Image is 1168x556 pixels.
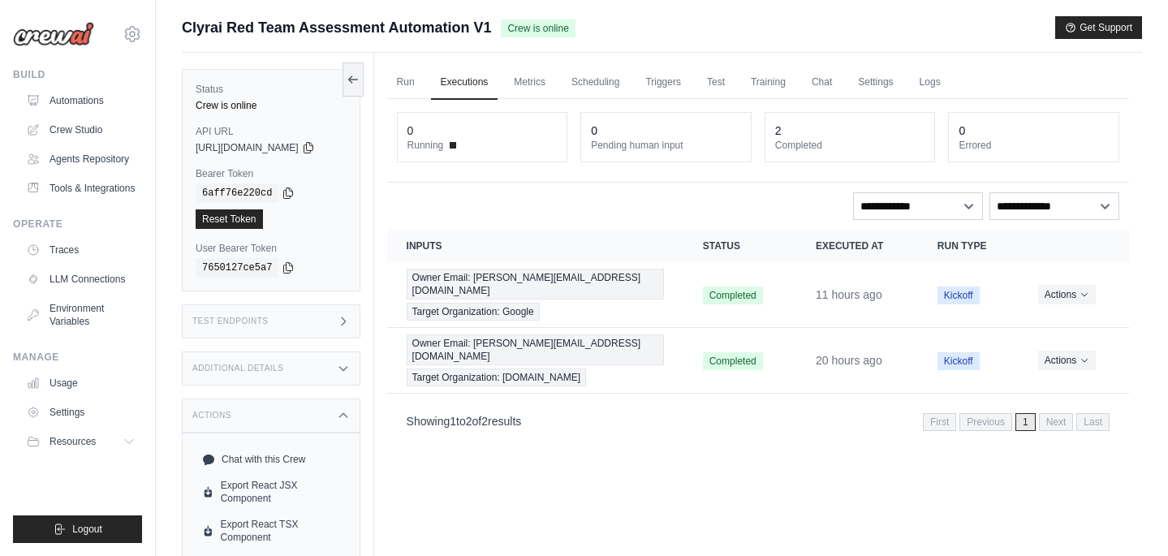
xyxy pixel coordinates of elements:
a: Executions [431,66,498,100]
a: Reset Token [196,209,263,229]
a: Settings [848,66,903,100]
nav: Pagination [923,413,1110,431]
span: 2 [481,415,488,428]
span: Owner Email: [PERSON_NAME][EMAIL_ADDRESS][DOMAIN_NAME] [407,269,664,300]
span: Last [1076,413,1110,431]
span: Clyrai Red Team Assessment Automation V1 [182,16,491,39]
a: Export React TSX Component [196,511,347,550]
div: Manage [13,351,142,364]
a: Environment Variables [19,295,142,334]
label: API URL [196,125,347,138]
div: 0 [591,123,597,139]
a: Metrics [504,66,555,100]
span: Running [407,139,444,152]
span: Previous [959,413,1012,431]
a: Training [741,66,795,100]
a: Crew Studio [19,117,142,143]
button: Actions for execution [1038,285,1096,304]
span: Target Organization: Google [407,303,540,321]
span: First [923,413,956,431]
button: Logout [13,515,142,543]
a: Test [697,66,735,100]
a: Chat with this Crew [196,446,347,472]
dt: Errored [959,139,1109,152]
label: User Bearer Token [196,242,347,255]
h3: Test Endpoints [192,317,269,326]
span: Owner Email: [PERSON_NAME][EMAIL_ADDRESS][DOMAIN_NAME] [407,334,664,365]
a: Chat [802,66,842,100]
dt: Pending human input [591,139,741,152]
span: Completed [703,352,763,370]
iframe: Chat Widget [1087,478,1168,556]
a: Tools & Integrations [19,175,142,201]
time: October 3, 2025 at 00:07 IST [816,354,882,367]
span: Kickoff [937,287,980,304]
button: Get Support [1055,16,1142,39]
button: Actions for execution [1038,351,1096,370]
label: Bearer Token [196,167,347,180]
h3: Actions [192,411,231,420]
a: Logs [910,66,950,100]
div: Operate [13,218,142,231]
button: Resources [19,429,142,455]
th: Status [683,230,796,262]
span: Completed [703,287,763,304]
div: Build [13,68,142,81]
div: 0 [407,123,414,139]
span: 2 [466,415,472,428]
a: Settings [19,399,142,425]
h3: Additional Details [192,364,283,373]
span: Target Organization: [DOMAIN_NAME] [407,369,586,386]
th: Run Type [918,230,1019,262]
span: [URL][DOMAIN_NAME] [196,141,299,154]
time: October 3, 2025 at 09:22 IST [816,288,882,301]
nav: Pagination [387,400,1129,442]
span: 1 [1015,413,1036,431]
a: Traces [19,237,142,263]
a: Usage [19,370,142,396]
span: Logout [72,523,102,536]
span: Crew is online [501,19,575,37]
th: Executed at [796,230,918,262]
span: Resources [50,435,96,448]
span: Kickoff [937,352,980,370]
a: Automations [19,88,142,114]
span: 1 [450,415,456,428]
a: Scheduling [562,66,629,100]
section: Crew executions table [387,230,1129,442]
a: Run [387,66,425,100]
a: LLM Connections [19,266,142,292]
img: Logo [13,22,94,46]
a: Agents Repository [19,146,142,172]
code: 7650127ce5a7 [196,258,278,278]
a: Triggers [636,66,691,100]
p: Showing to of results [407,413,522,429]
a: View execution details for Owner Email [407,334,664,386]
div: 0 [959,123,965,139]
th: Inputs [387,230,683,262]
a: View execution details for Owner Email [407,269,664,321]
code: 6aff76e220cd [196,183,278,203]
div: Crew is online [196,99,347,112]
div: 2 [775,123,782,139]
span: Next [1039,413,1074,431]
label: Status [196,83,347,96]
dt: Completed [775,139,925,152]
a: Export React JSX Component [196,472,347,511]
